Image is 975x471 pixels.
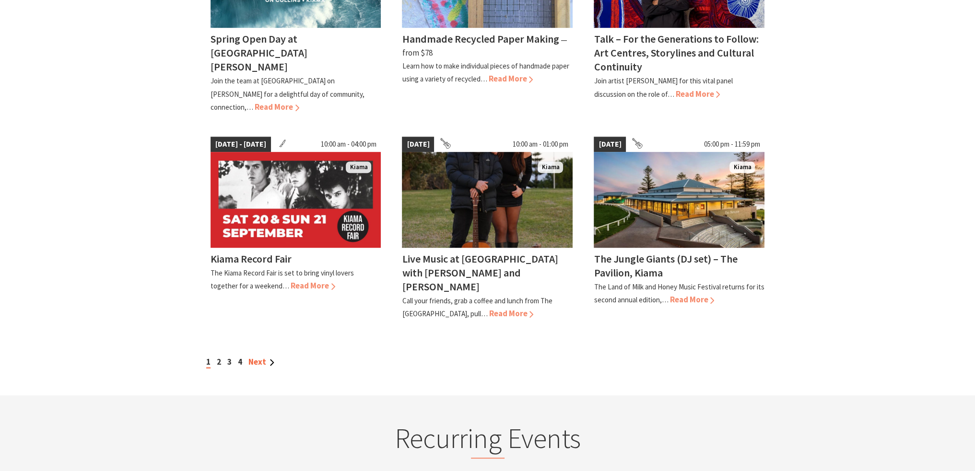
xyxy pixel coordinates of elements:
[255,102,299,112] span: Read More
[217,356,221,367] a: 2
[211,76,364,111] p: Join the team at [GEOGRAPHIC_DATA] on [PERSON_NAME] for a delightful day of community, connection,…
[211,252,292,265] h4: Kiama Record Fair
[594,252,737,279] h4: The Jungle Giants (DJ set) – The Pavilion, Kiama
[538,161,563,173] span: Kiama
[670,294,714,305] span: Read More
[206,356,211,368] span: 1
[402,296,552,318] p: Call your friends, grab a coffee and lunch from The [GEOGRAPHIC_DATA], pull…
[402,137,434,152] span: [DATE]
[238,356,242,367] a: 4
[594,152,764,248] img: Land of Milk an Honey Festival
[316,137,381,152] span: 10:00 am - 04:00 pm
[507,137,573,152] span: 10:00 am - 01:00 pm
[211,137,271,152] span: [DATE] - [DATE]
[300,422,676,459] h2: Recurring Events
[489,308,533,319] span: Read More
[211,32,307,73] h4: Spring Open Day at [GEOGRAPHIC_DATA][PERSON_NAME]
[699,137,764,152] span: 05:00 pm - 11:59 pm
[675,89,720,99] span: Read More
[402,61,569,83] p: Learn how to make individual pieces of handmade paper using a variety of recycled…
[211,268,354,290] p: The Kiama Record Fair is set to bring vinyl lovers together for a weekend…
[594,76,732,98] p: Join artist [PERSON_NAME] for this vital panel discussion on the role of…
[594,32,758,73] h4: Talk – For the Generations to Follow: Art Centres, Storylines and Cultural Continuity
[346,161,371,173] span: Kiama
[594,137,764,321] a: [DATE] 05:00 pm - 11:59 pm Land of Milk an Honey Festival Kiama The Jungle Giants (DJ set) – The ...
[402,252,558,293] h4: Live Music at [GEOGRAPHIC_DATA] with [PERSON_NAME] and [PERSON_NAME]
[211,137,381,321] a: [DATE] - [DATE] 10:00 am - 04:00 pm Kiama Kiama Record Fair The Kiama Record Fair is set to bring...
[402,32,559,46] h4: Handmade Recycled Paper Making
[594,137,626,152] span: [DATE]
[227,356,232,367] a: 3
[729,161,755,173] span: Kiama
[488,73,533,84] span: Read More
[594,282,764,304] p: The Land of Milk and Honey Music Festival returns for its second annual edition,…
[402,152,573,248] img: Em & Ron
[248,356,274,367] a: Next
[291,280,335,291] span: Read More
[402,137,573,321] a: [DATE] 10:00 am - 01:00 pm Em & Ron Kiama Live Music at [GEOGRAPHIC_DATA] with [PERSON_NAME] and ...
